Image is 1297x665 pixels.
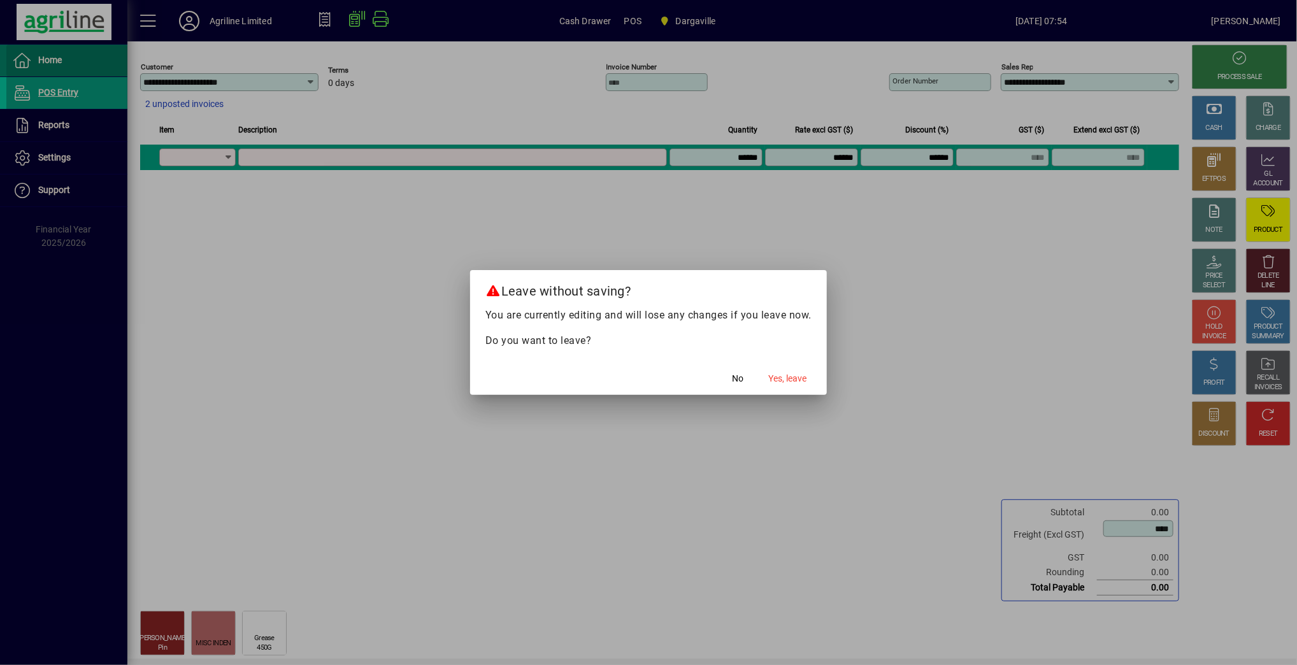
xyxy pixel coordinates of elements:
span: Yes, leave [768,372,806,385]
span: No [732,372,743,385]
p: Do you want to leave? [485,333,812,348]
p: You are currently editing and will lose any changes if you leave now. [485,308,812,323]
h2: Leave without saving? [470,270,828,307]
button: Yes, leave [763,367,812,390]
button: No [717,367,758,390]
